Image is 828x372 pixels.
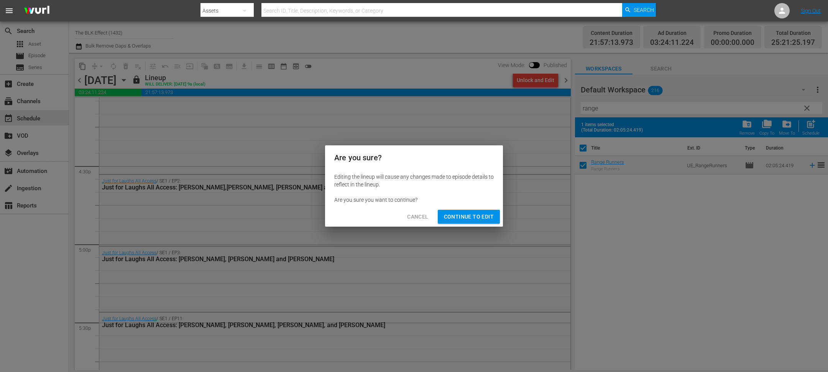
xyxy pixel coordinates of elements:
img: ans4CAIJ8jUAAAAAAAAAAAAAAAAAAAAAAAAgQb4GAAAAAAAAAAAAAAAAAAAAAAAAJMjXAAAAAAAAAAAAAAAAAAAAAAAAgAT5G... [18,2,55,20]
button: Cancel [401,210,434,224]
div: Are you sure you want to continue? [334,196,494,204]
button: Continue to Edit [438,210,500,224]
div: Editing the lineup will cause any changes made to episode details to reflect in the lineup. [334,173,494,188]
span: menu [5,6,14,15]
a: Sign Out [801,8,821,14]
h2: Are you sure? [334,151,494,164]
span: Search [634,3,654,17]
span: Cancel [407,212,428,222]
span: Continue to Edit [444,212,494,222]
